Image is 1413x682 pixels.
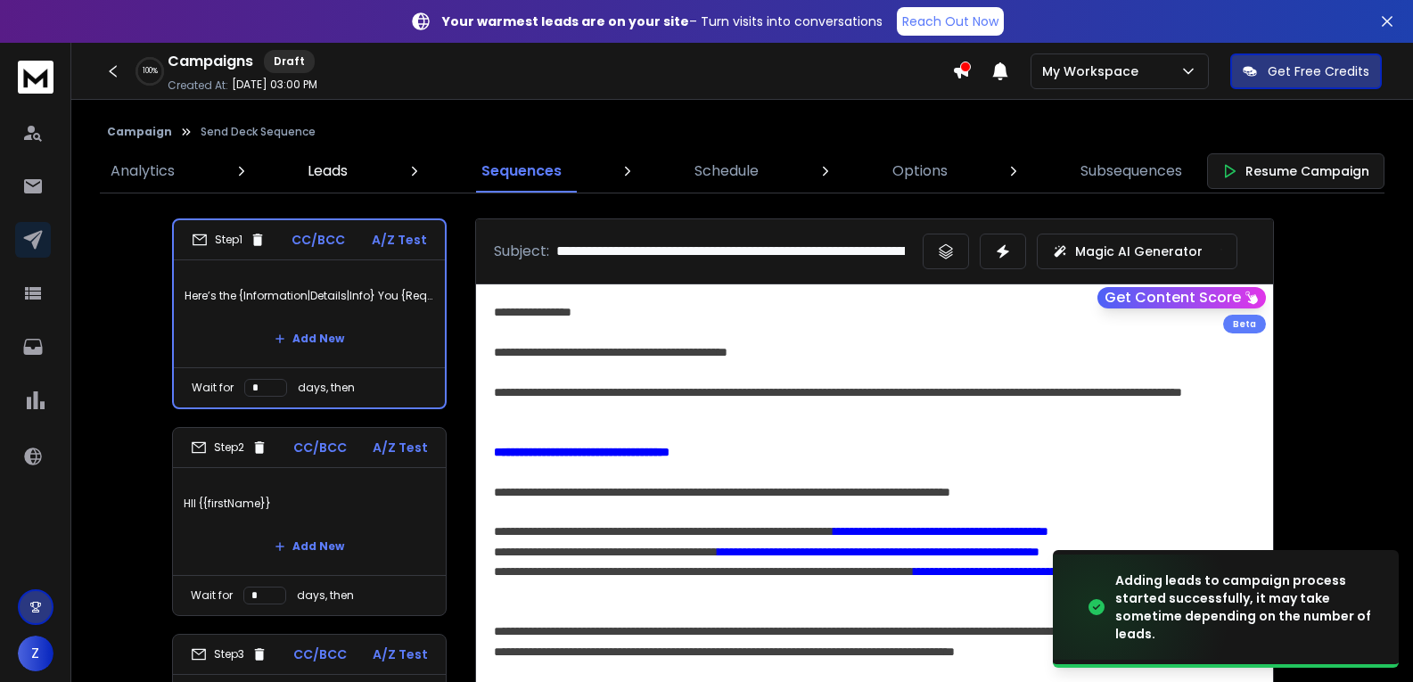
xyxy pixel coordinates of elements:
li: Step1CC/BCCA/Z TestHere’s the {Information|Details|Info} You {Requested|Asked For|Wanted}Add NewW... [172,218,447,409]
p: Reach Out Now [902,12,998,30]
p: [DATE] 03:00 PM [232,78,317,92]
p: Subject: [494,241,549,262]
a: Analytics [100,150,185,193]
p: Leads [308,160,348,182]
p: Schedule [694,160,759,182]
div: Step 3 [191,646,267,662]
p: Get Free Credits [1268,62,1369,80]
a: Options [882,150,958,193]
button: Magic AI Generator [1037,234,1237,269]
p: HII {{firstName}} [184,479,435,529]
div: Draft [264,50,315,73]
p: Subsequences [1080,160,1182,182]
p: Send Deck Sequence [201,125,316,139]
button: Campaign [107,125,172,139]
button: Get Free Credits [1230,53,1382,89]
p: Sequences [481,160,562,182]
a: Sequences [471,150,572,193]
button: Resume Campaign [1207,153,1384,189]
p: days, then [297,588,354,603]
img: logo [18,61,53,94]
p: CC/BCC [292,231,345,249]
button: Add New [260,529,358,564]
h1: Campaigns [168,51,253,72]
button: Z [18,636,53,671]
p: Wait for [192,381,234,395]
a: Leads [297,150,358,193]
p: days, then [298,381,355,395]
p: CC/BCC [293,439,347,456]
p: Magic AI Generator [1075,242,1203,260]
strong: Your warmest leads are on your site [442,12,689,30]
a: Schedule [684,150,769,193]
li: Step2CC/BCCA/Z TestHII {{firstName}}Add NewWait fordays, then [172,427,447,616]
p: My Workspace [1042,62,1146,80]
button: Add New [260,321,358,357]
p: Created At: [168,78,228,93]
p: Wait for [191,588,233,603]
p: Here’s the {Information|Details|Info} You {Requested|Asked For|Wanted} [185,271,434,321]
div: Step 2 [191,440,267,456]
div: Beta [1223,315,1266,333]
a: Reach Out Now [897,7,1004,36]
button: Get Content Score [1097,287,1266,308]
p: A/Z Test [373,439,428,456]
div: Adding leads to campaign process started successfully, it may take sometime depending on the numb... [1115,571,1377,643]
p: 100 % [143,66,158,77]
p: A/Z Test [372,231,427,249]
a: Subsequences [1070,150,1193,193]
img: image [1053,555,1231,661]
p: Options [892,160,948,182]
p: – Turn visits into conversations [442,12,883,30]
p: Analytics [111,160,175,182]
p: CC/BCC [293,645,347,663]
p: A/Z Test [373,645,428,663]
div: Step 1 [192,232,266,248]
